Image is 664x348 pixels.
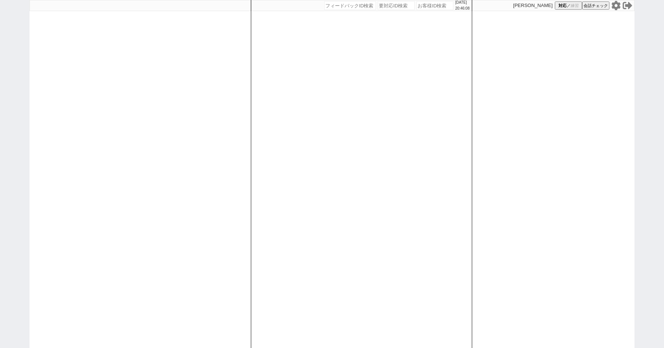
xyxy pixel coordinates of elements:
p: [PERSON_NAME] [513,3,553,8]
p: 20:46:08 [455,6,470,11]
button: 会話チェック [582,1,609,10]
span: 会話チェック [584,3,608,8]
input: お客様ID検索 [416,1,453,10]
button: 対応／練習 [555,1,582,10]
span: 対応 [558,3,567,8]
input: フィードバックID検索 [324,1,376,10]
input: 要対応ID検索 [378,1,415,10]
span: 練習 [571,3,579,8]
